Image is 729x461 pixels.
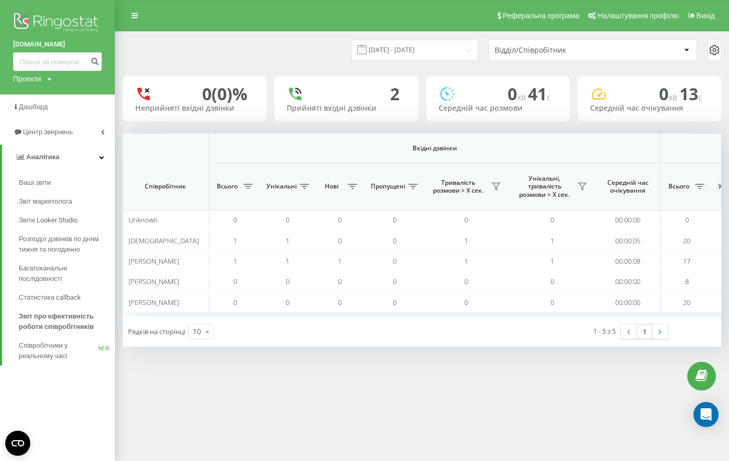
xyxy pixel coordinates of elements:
span: Unknown [128,215,158,224]
td: 00:00:00 [595,210,661,230]
span: 0 [393,256,396,266]
span: 1 [550,256,554,266]
span: Статистика callback [19,292,81,303]
span: 0 [393,215,396,224]
td: 00:00:08 [595,251,661,271]
span: c [547,91,551,103]
span: 0 [659,82,679,105]
span: Налаштування профілю [597,11,679,20]
div: Прийняті вхідні дзвінки [287,104,405,113]
span: [PERSON_NAME] [128,277,179,286]
a: Статистика callback [19,288,115,307]
span: 0 [286,215,289,224]
span: 0 [338,277,342,286]
span: Вхідні дзвінки [236,144,633,152]
div: 0 (0)% [202,84,248,104]
span: Нові [319,182,345,191]
span: 1 [286,256,289,266]
span: 0 [233,298,237,307]
span: Дашборд [19,103,48,111]
a: Звіти Looker Studio [19,211,115,230]
span: 1 [233,256,237,266]
span: 20 [683,298,690,307]
span: 0 [550,215,554,224]
div: Середній час розмови [439,104,557,113]
a: Аналiтика [2,145,115,170]
span: Співробітники у реальному часі [19,340,98,361]
button: Open CMP widget [5,431,30,456]
span: [PERSON_NAME] [128,298,179,307]
span: Тривалість розмови > Х сек. [428,179,488,195]
span: 13 [679,82,702,105]
a: Звіт маркетолога [19,192,115,211]
span: 0 [393,298,396,307]
div: 10 [193,326,201,337]
span: 0 [338,298,342,307]
a: Звіт про ефективність роботи співробітників [19,307,115,336]
span: 8 [685,277,689,286]
img: Ringostat logo [13,10,102,37]
span: Звіти Looker Studio [19,215,77,226]
span: c [698,91,702,103]
a: [DOMAIN_NAME] [13,39,102,50]
span: 1 [286,236,289,245]
span: Унікальні [266,182,297,191]
span: 0 [464,215,468,224]
span: 0 [464,277,468,286]
div: Проекти [13,74,41,84]
span: 0 [233,215,237,224]
span: Розподіл дзвінків по дням тижня та погодинно [19,234,110,255]
span: 41 [528,82,551,105]
div: Середній час очікування [590,104,709,113]
span: Звіт про ефективність роботи співробітників [19,311,110,332]
span: 1 [464,236,468,245]
span: Рядків на сторінці [128,327,185,336]
span: Аналiтика [26,153,60,161]
td: 00:00:05 [595,230,661,251]
span: 0 [233,277,237,286]
span: [DEMOGRAPHIC_DATA] [128,236,199,245]
a: Багатоканальні послідовності [19,259,115,288]
a: 1 [637,324,652,339]
div: Відділ/Співробітник [495,46,619,55]
span: 17 [683,256,690,266]
div: 2 [390,84,399,104]
a: Розподіл дзвінків по дням тижня та погодинно [19,230,115,259]
span: 1 [464,256,468,266]
div: Open Intercom Messenger [693,402,719,427]
span: Ваші звіти [19,178,51,188]
span: Центр звернень [23,128,73,136]
span: Вихід [697,11,715,20]
div: Неприйняті вхідні дзвінки [135,104,254,113]
span: 1 [233,236,237,245]
td: 00:00:00 [595,271,661,292]
span: [PERSON_NAME] [128,256,179,266]
span: 0 [338,236,342,245]
td: 00:00:00 [595,292,661,312]
span: 0 [286,277,289,286]
span: Унікальні, тривалість розмови > Х сек. [514,174,574,199]
span: 0 [685,215,689,224]
span: 0 [338,215,342,224]
span: 0 [550,277,554,286]
span: Звіт маркетолога [19,196,72,207]
span: 0 [286,298,289,307]
span: Пропущені [371,182,405,191]
span: хв [668,91,679,103]
span: хв [517,91,528,103]
span: Співробітник [132,182,199,191]
span: 0 [550,298,554,307]
span: 1 [550,236,554,245]
span: Багатоканальні послідовності [19,263,110,284]
div: 1 - 5 з 5 [593,326,616,336]
span: Всього [214,182,240,191]
span: 1 [338,256,342,266]
a: Співробітники у реальному часіNEW [19,336,115,365]
span: 0 [464,298,468,307]
span: 20 [683,236,690,245]
span: Реферальна програма [503,11,580,20]
span: Всього [666,182,692,191]
a: Ваші звіти [19,173,115,192]
input: Пошук за номером [13,52,102,71]
span: Середній час очікування [603,179,652,195]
